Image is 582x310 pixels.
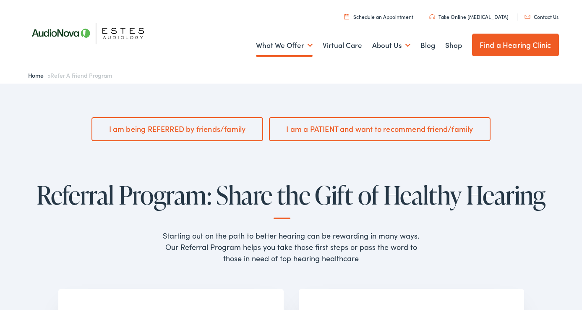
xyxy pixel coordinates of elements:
[256,30,313,61] a: What We Offer
[525,15,530,19] img: utility icon
[358,181,379,209] span: of
[344,13,413,20] a: Schedule an Appointment
[216,181,272,209] span: Share
[323,30,362,61] a: Virtual Care
[472,34,559,56] a: Find a Hearing Clinic
[466,181,545,209] span: Hearing
[28,71,112,79] span: »
[429,13,509,20] a: Take Online [MEDICAL_DATA]
[344,14,349,19] img: utility icon
[28,71,48,79] a: Home
[445,30,462,61] a: Shop
[277,181,310,209] span: the
[525,13,559,20] a: Contact Us
[384,181,462,209] span: Healthy
[420,30,435,61] a: Blog
[372,30,410,61] a: About Us
[119,181,211,209] span: Program:
[50,71,112,79] span: Refer A Friend Program
[91,117,263,141] a: I am being REFERRED by friends/family
[269,117,491,141] a: I am a PATIENT and want to recommend friend/family
[37,181,114,209] span: Referral
[58,230,524,264] p: Starting out on the path to better hearing can be rewarding in many ways. Our Referral Program he...
[429,14,435,19] img: utility icon
[315,181,353,209] span: Gift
